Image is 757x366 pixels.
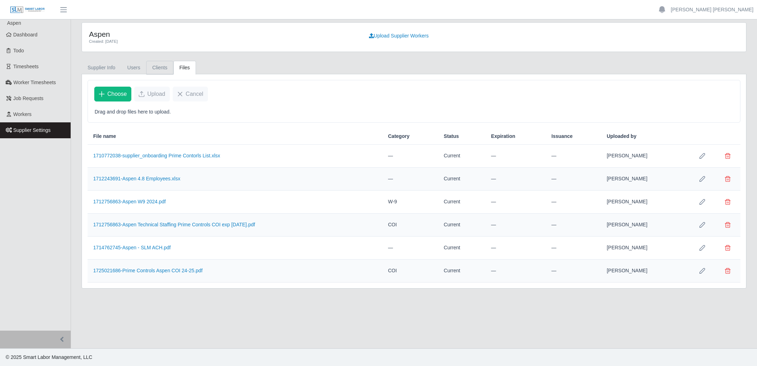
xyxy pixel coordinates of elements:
a: Users [121,61,147,75]
td: [PERSON_NAME] [601,145,690,168]
td: — [546,214,601,237]
button: Delete file [721,195,735,209]
a: 1712756863-Aspen Technical Staffing Prime Controls COI exp [DATE].pdf [93,222,255,227]
h4: Aspen [89,30,354,39]
button: Upload [134,87,170,101]
button: Row Edit [695,218,709,232]
td: [PERSON_NAME] [601,260,690,283]
a: 1712243691-Aspen 4.8 Employees.xlsx [93,176,180,181]
td: — [546,237,601,260]
span: Choose [107,90,127,98]
span: Timesheets [13,64,39,69]
td: Current [438,145,485,168]
div: Created: [DATE] [89,39,354,45]
button: Delete file [721,241,735,255]
p: Drag and drop files here to upload. [95,108,733,116]
a: 1725021686-Prime Controls Aspen COI 24-25.pdf [93,268,203,273]
td: — [485,214,546,237]
span: Category [388,133,410,140]
a: Supplier Info [82,61,121,75]
td: — [546,191,601,214]
button: Cancel [173,87,208,101]
button: Row Edit [695,195,709,209]
td: Current [438,168,485,191]
span: Workers [13,111,32,117]
button: Row Edit [695,264,709,278]
button: Row Edit [695,149,709,163]
td: — [546,145,601,168]
span: Dashboard [13,32,38,37]
button: Delete file [721,218,735,232]
td: — [485,168,546,191]
td: — [546,168,601,191]
span: Job Requests [13,95,44,101]
td: [PERSON_NAME] [601,168,690,191]
td: [PERSON_NAME] [601,191,690,214]
td: COI [382,214,438,237]
span: File name [93,133,116,140]
button: Delete file [721,172,735,186]
button: Row Edit [695,172,709,186]
td: — [546,260,601,283]
span: Issuance [552,133,573,140]
td: — [485,260,546,283]
span: Expiration [491,133,515,140]
td: Current [438,214,485,237]
td: — [485,145,546,168]
button: Delete file [721,264,735,278]
a: 1710772038-supplier_onboarding Prime Contorls List.xlsx [93,153,220,158]
td: [PERSON_NAME] [601,214,690,237]
button: Choose [94,87,131,101]
a: Files [173,61,196,75]
td: — [382,237,438,260]
td: Current [438,237,485,260]
span: Supplier Settings [13,127,51,133]
a: 1712756863-Aspen W9 2024.pdf [93,199,166,204]
a: Clients [146,61,173,75]
span: Upload [147,90,165,98]
span: Todo [13,48,24,53]
img: SLM Logo [10,6,45,14]
td: COI [382,260,438,283]
td: — [382,145,438,168]
td: W-9 [382,191,438,214]
span: Status [444,133,459,140]
a: 1714762745-Aspen - SLM ACH.pdf [93,245,171,250]
button: Delete file [721,149,735,163]
td: Current [438,191,485,214]
span: Aspen [7,20,21,26]
a: Upload Supplier Workers [364,30,433,42]
span: Uploaded by [607,133,636,140]
a: [PERSON_NAME] [PERSON_NAME] [671,6,753,13]
td: — [382,168,438,191]
span: © 2025 Smart Labor Management, LLC [6,354,92,360]
td: Current [438,260,485,283]
td: [PERSON_NAME] [601,237,690,260]
td: — [485,237,546,260]
button: Row Edit [695,241,709,255]
td: — [485,191,546,214]
span: Cancel [186,90,203,98]
span: Worker Timesheets [13,80,56,85]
